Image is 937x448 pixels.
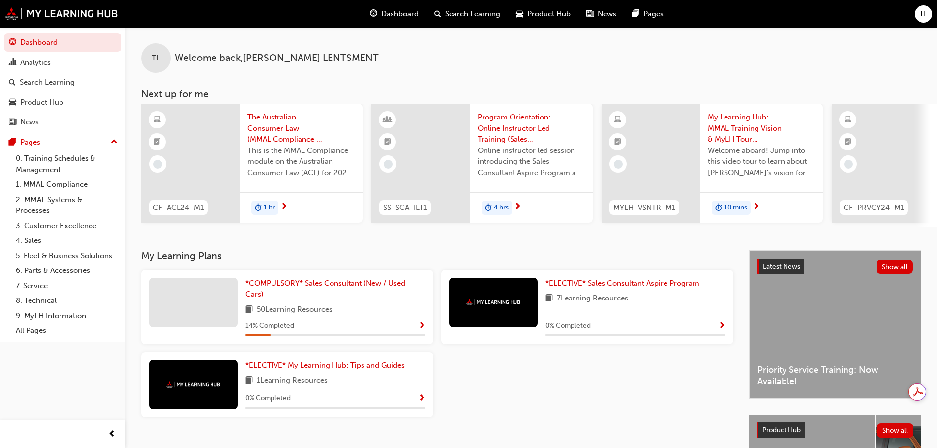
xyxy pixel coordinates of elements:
[614,136,621,149] span: booktick-icon
[485,202,492,214] span: duration-icon
[245,375,253,387] span: book-icon
[247,112,355,145] span: The Australian Consumer Law (MMAL Compliance - 2024)
[466,299,520,305] img: mmal
[602,104,823,223] a: MYLH_VSNTR_M1My Learning Hub: MMAL Training Vision & MyLH Tour (Elective)Welcome aboard! Jump int...
[545,279,699,288] span: *ELECTIVE* Sales Consultant Aspire Program
[4,73,121,91] a: Search Learning
[154,136,161,149] span: booktick-icon
[844,202,904,213] span: CF_PRVCY24_M1
[12,323,121,338] a: All Pages
[508,4,578,24] a: car-iconProduct Hub
[20,77,75,88] div: Search Learning
[445,8,500,20] span: Search Learning
[877,423,914,438] button: Show all
[245,279,405,299] span: *COMPULSORY* Sales Consultant (New / Used Cars)
[4,31,121,133] button: DashboardAnalyticsSearch LearningProduct HubNews
[371,104,593,223] a: SS_SCA_ILT1Program Orientation: Online Instructor Led Training (Sales Consultant Aspire Program)O...
[384,114,391,126] span: learningResourceType_INSTRUCTOR_LED-icon
[154,114,161,126] span: learningResourceType_ELEARNING-icon
[418,320,425,332] button: Show Progress
[9,38,16,47] span: guage-icon
[9,78,16,87] span: search-icon
[724,202,747,213] span: 10 mins
[845,136,851,149] span: booktick-icon
[245,320,294,331] span: 14 % Completed
[362,4,426,24] a: guage-iconDashboard
[4,33,121,52] a: Dashboard
[12,233,121,248] a: 4. Sales
[514,203,521,211] span: next-icon
[708,145,815,179] span: Welcome aboard! Jump into this video tour to learn about [PERSON_NAME]'s vision for your learning...
[757,364,913,387] span: Priority Service Training: Now Available!
[125,89,937,100] h3: Next up for me
[111,136,118,149] span: up-icon
[153,160,162,169] span: learningRecordVerb_NONE-icon
[141,250,733,262] h3: My Learning Plans
[12,293,121,308] a: 8. Technical
[516,8,523,20] span: car-icon
[9,138,16,147] span: pages-icon
[708,112,815,145] span: My Learning Hub: MMAL Training Vision & MyLH Tour (Elective)
[545,293,553,305] span: book-icon
[12,278,121,294] a: 7. Service
[12,151,121,177] a: 0. Training Schedules & Management
[418,392,425,405] button: Show Progress
[418,322,425,330] span: Show Progress
[9,59,16,67] span: chart-icon
[762,426,801,434] span: Product Hub
[527,8,571,20] span: Product Hub
[370,8,377,20] span: guage-icon
[20,117,39,128] div: News
[757,259,913,274] a: Latest NewsShow all
[255,202,262,214] span: duration-icon
[245,361,405,370] span: *ELECTIVE* My Learning Hub: Tips and Guides
[598,8,616,20] span: News
[245,393,291,404] span: 0 % Completed
[4,133,121,151] button: Pages
[4,54,121,72] a: Analytics
[257,304,332,316] span: 50 Learning Resources
[280,203,288,211] span: next-icon
[12,177,121,192] a: 1. MMAL Compliance
[578,4,624,24] a: news-iconNews
[247,145,355,179] span: This is the MMAL Compliance module on the Australian Consumer Law (ACL) for 2024. Complete this m...
[624,4,671,24] a: pages-iconPages
[381,8,419,20] span: Dashboard
[12,308,121,324] a: 9. MyLH Information
[4,113,121,131] a: News
[478,112,585,145] span: Program Orientation: Online Instructor Led Training (Sales Consultant Aspire Program)
[586,8,594,20] span: news-icon
[434,8,441,20] span: search-icon
[763,262,800,270] span: Latest News
[749,250,921,399] a: Latest NewsShow allPriority Service Training: Now Available!
[545,320,591,331] span: 0 % Completed
[614,160,623,169] span: learningRecordVerb_NONE-icon
[632,8,639,20] span: pages-icon
[141,104,363,223] a: CF_ACL24_M1The Australian Consumer Law (MMAL Compliance - 2024)This is the MMAL Compliance module...
[264,202,275,213] span: 1 hr
[175,53,379,64] span: Welcome back , [PERSON_NAME] LENTSMENT
[877,260,913,274] button: Show all
[613,202,675,213] span: MYLH_VSNTR_M1
[5,7,118,20] img: mmal
[715,202,722,214] span: duration-icon
[20,57,51,68] div: Analytics
[245,278,425,300] a: *COMPULSORY* Sales Consultant (New / Used Cars)
[919,8,928,20] span: TL
[153,202,204,213] span: CF_ACL24_M1
[494,202,509,213] span: 4 hrs
[20,97,63,108] div: Product Hub
[545,278,703,289] a: *ELECTIVE* Sales Consultant Aspire Program
[12,263,121,278] a: 6. Parts & Accessories
[12,192,121,218] a: 2. MMAL Systems & Processes
[245,360,409,371] a: *ELECTIVE* My Learning Hub: Tips and Guides
[245,304,253,316] span: book-icon
[478,145,585,179] span: Online instructor led session introducing the Sales Consultant Aspire Program and outlining what ...
[557,293,628,305] span: 7 Learning Resources
[844,160,853,169] span: learningRecordVerb_NONE-icon
[614,114,621,126] span: learningResourceType_ELEARNING-icon
[845,114,851,126] span: learningResourceType_ELEARNING-icon
[4,93,121,112] a: Product Hub
[757,422,913,438] a: Product HubShow all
